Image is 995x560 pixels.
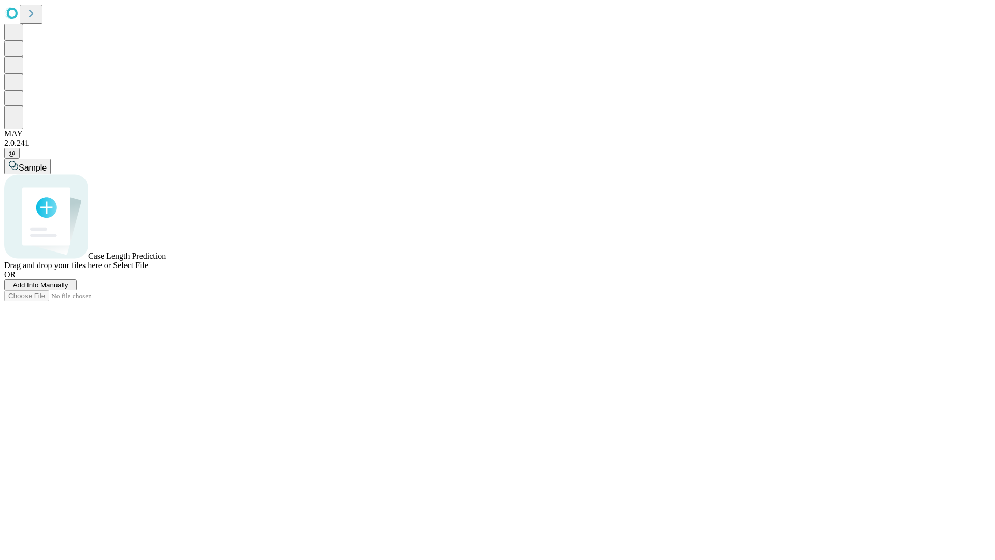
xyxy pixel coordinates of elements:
button: Add Info Manually [4,279,77,290]
div: 2.0.241 [4,138,991,148]
span: Add Info Manually [13,281,68,289]
span: Case Length Prediction [88,251,166,260]
span: @ [8,149,16,157]
div: MAY [4,129,991,138]
button: @ [4,148,20,159]
span: Select File [113,261,148,270]
button: Sample [4,159,51,174]
span: Sample [19,163,47,172]
span: OR [4,270,16,279]
span: Drag and drop your files here or [4,261,111,270]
